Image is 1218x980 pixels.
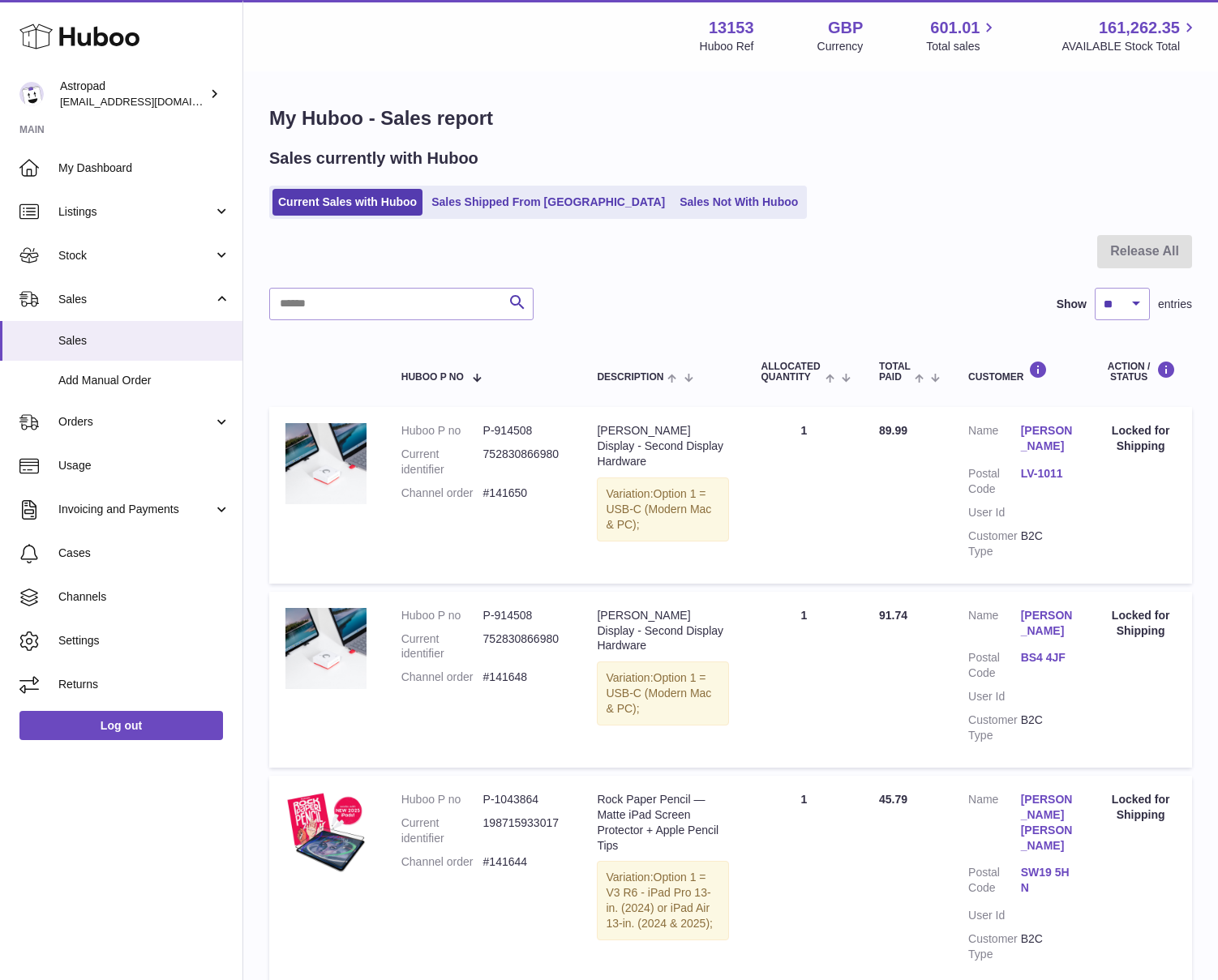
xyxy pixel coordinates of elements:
[426,189,671,216] a: Sales Shipped From [GEOGRAPHIC_DATA]
[58,677,230,692] span: Returns
[1021,865,1074,896] a: SW19 5HN
[1057,297,1087,312] label: Show
[1021,713,1074,743] dd: B2C
[1021,529,1074,559] dd: B2C
[58,546,230,561] span: Cases
[968,466,1021,497] dt: Postal Code
[674,189,804,216] a: Sales Not With Huboo
[968,529,1021,559] dt: Customer Type
[1021,650,1074,665] a: BS4 4JF
[1021,423,1074,454] a: [PERSON_NAME]
[401,423,483,439] dt: Huboo P no
[879,424,907,437] span: 89.99
[60,79,206,109] div: Astropad
[1099,17,1180,39] span: 161,262.35
[879,793,907,806] span: 45.79
[1105,361,1176,383] div: Action / Status
[401,486,483,501] dt: Channel order
[817,39,864,54] div: Currency
[483,447,565,477] dd: 752830866980
[597,661,728,725] div: Variation:
[483,423,565,439] dd: P-914508
[483,631,565,662] dd: 752830866980
[968,908,1021,923] dt: User Id
[709,17,754,39] strong: 13153
[58,589,230,605] span: Channels
[401,372,464,383] span: Huboo P no
[597,423,728,469] div: [PERSON_NAME] Display - Second Display Hardware
[606,487,711,531] span: Option 1 = USB-C (Modern Mac & PC);
[58,458,230,473] span: Usage
[483,486,565,501] dd: #141650
[968,931,1021,962] dt: Customer Type
[761,362,821,383] span: ALLOCATED Quantity
[606,871,713,930] span: Option 1 = V3 R6 - iPad Pro 13-in. (2024) or iPad Air 13-in. (2024 & 2025);
[1021,792,1074,854] a: [PERSON_NAME] [PERSON_NAME]
[483,670,565,685] dd: #141648
[879,362,911,383] span: Total paid
[19,82,44,106] img: matt@astropad.com
[285,608,367,689] img: MattRonge_r2_MSP20255.jpg
[597,861,728,940] div: Variation:
[968,713,1021,743] dt: Customer Type
[700,39,754,54] div: Huboo Ref
[401,631,483,662] dt: Current identifier
[19,711,223,740] a: Log out
[401,447,483,477] dt: Current identifier
[1061,39,1199,54] span: AVAILABLE Stock Total
[926,39,998,54] span: Total sales
[879,609,907,622] span: 91.74
[597,792,728,854] div: Rock Paper Pencil — Matte iPad Screen Protector + Apple Pencil Tips
[930,17,980,39] span: 601.01
[269,105,1192,131] h1: My Huboo - Sales report
[60,95,238,108] span: [EMAIL_ADDRESS][DOMAIN_NAME]
[597,372,663,383] span: Description
[58,414,213,430] span: Orders
[1021,931,1074,962] dd: B2C
[483,815,565,846] dd: 198715933017
[58,292,213,307] span: Sales
[401,608,483,623] dt: Huboo P no
[58,502,213,517] span: Invoicing and Payments
[606,671,711,715] span: Option 1 = USB-C (Modern Mac & PC);
[58,633,230,648] span: Settings
[968,865,1021,900] dt: Postal Code
[401,792,483,807] dt: Huboo P no
[58,160,230,176] span: My Dashboard
[285,792,367,873] img: 2025-IPADS.jpg
[926,17,998,54] a: 601.01 Total sales
[1021,466,1074,481] a: LV-1011
[269,148,478,169] h2: Sales currently with Huboo
[745,592,864,768] td: 1
[968,650,1021,681] dt: Postal Code
[1158,297,1192,312] span: entries
[745,407,864,583] td: 1
[58,333,230,349] span: Sales
[58,204,213,220] span: Listings
[285,423,367,504] img: MattRonge_r2_MSP20255.jpg
[968,608,1021,643] dt: Name
[597,608,728,654] div: [PERSON_NAME] Display - Second Display Hardware
[1061,17,1199,54] a: 161,262.35 AVAILABLE Stock Total
[401,854,483,870] dt: Channel order
[483,608,565,623] dd: P-914508
[401,670,483,685] dt: Channel order
[968,505,1021,520] dt: User Id
[597,477,728,541] div: Variation:
[968,423,1021,458] dt: Name
[58,373,230,388] span: Add Manual Order
[401,815,483,846] dt: Current identifier
[272,189,422,216] a: Current Sales with Huboo
[1021,608,1074,639] a: [PERSON_NAME]
[968,361,1073,383] div: Customer
[58,248,213,263] span: Stock
[968,792,1021,858] dt: Name
[483,792,565,807] dd: P-1043864
[828,17,863,39] strong: GBP
[483,854,565,870] dd: #141644
[1105,608,1176,639] div: Locked for Shipping
[1105,792,1176,823] div: Locked for Shipping
[1105,423,1176,454] div: Locked for Shipping
[968,689,1021,704] dt: User Id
